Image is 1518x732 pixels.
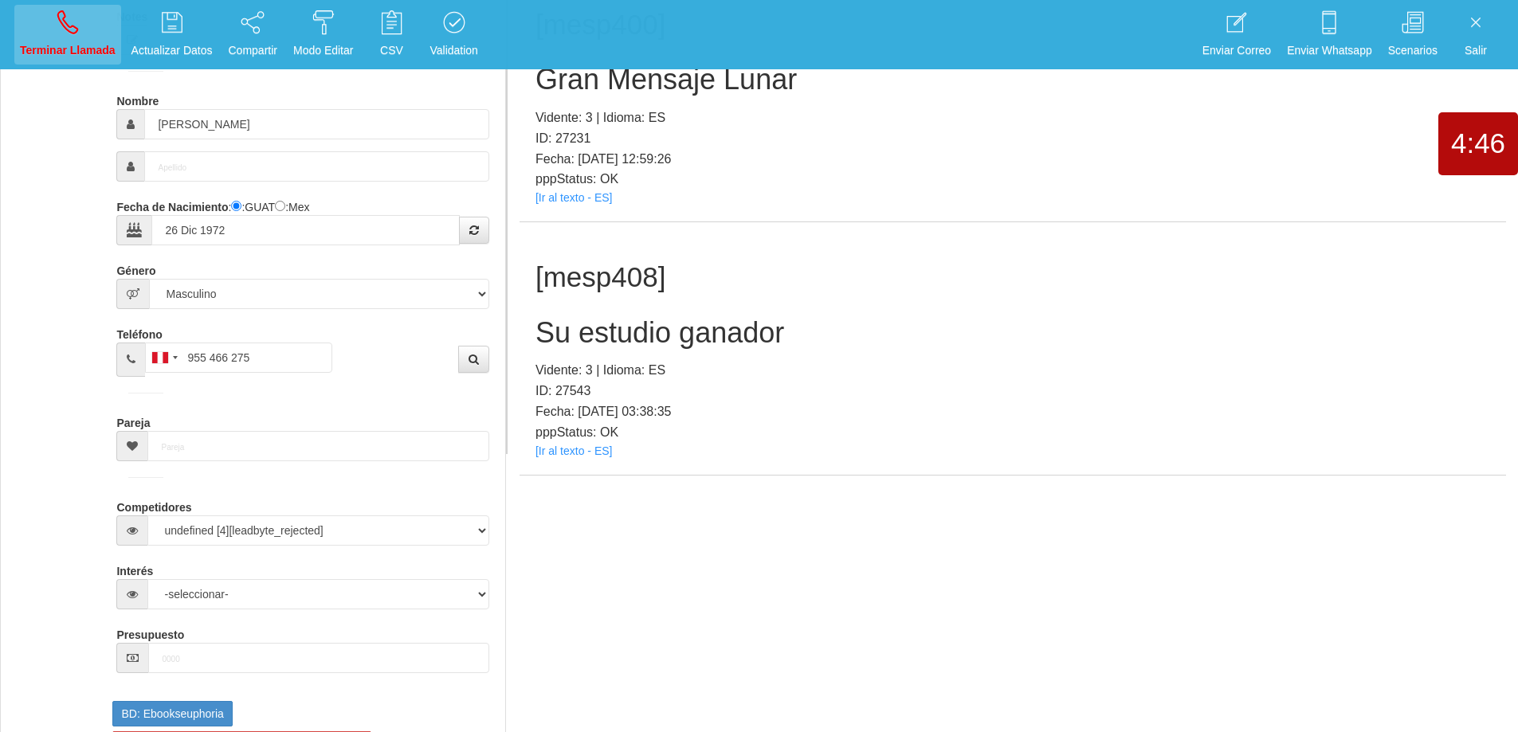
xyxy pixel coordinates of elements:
h1: 4:46 [1438,128,1518,159]
p: Fecha: [DATE] 12:59:26 [535,149,1490,170]
input: 0000 [148,643,488,673]
label: Teléfono [116,321,162,343]
p: Vidente: 3 | Idioma: ES [535,108,1490,128]
a: CSV [363,5,419,65]
p: Actualizar Datos [131,41,213,60]
a: Modo Editar [288,5,359,65]
input: Teléfono [145,343,332,373]
p: Modo Editar [293,41,353,60]
a: [Ir al texto - ES] [535,191,612,204]
p: Validation [430,41,477,60]
a: Salir [1448,5,1504,65]
p: Vidente: 3 | Idioma: ES [535,360,1490,381]
p: CSV [369,41,414,60]
label: Pareja [116,409,150,431]
a: [Ir al texto - ES] [535,444,612,457]
a: Enviar Correo [1197,5,1277,65]
p: pppStatus: OK [535,422,1490,443]
p: Terminar Llamada [20,41,116,60]
a: Validation [424,5,483,65]
p: Salir [1453,41,1498,60]
a: Enviar Whatsapp [1281,5,1378,65]
a: Compartir [223,5,283,65]
input: :Quechi GUAT [231,201,241,211]
input: :Yuca-Mex [275,201,285,211]
p: ID: 27543 [535,381,1490,401]
label: Género [116,257,155,279]
p: Compartir [229,41,277,60]
p: pppStatus: OK [535,169,1490,190]
input: Apellido [144,151,488,182]
p: Fecha: [DATE] 03:38:35 [535,401,1490,422]
label: Competidores [116,494,191,515]
label: Presupuesto [116,621,184,643]
label: Nombre [116,88,159,109]
a: Terminar Llamada [14,5,121,65]
a: Actualizar Datos [126,5,218,65]
p: Enviar Correo [1202,41,1271,60]
div: : :GUAT :Mex [116,194,488,245]
p: Scenarios [1388,41,1438,60]
p: ID: 27231 [535,128,1490,149]
div: Peru (Perú): +51 [146,343,182,372]
input: Nombre [144,109,488,139]
h2: Gran Mensaje Lunar [535,64,1490,96]
label: Fecha de Nacimiento [116,194,228,215]
a: Scenarios [1383,5,1443,65]
input: Pareja [147,431,488,461]
p: Enviar Whatsapp [1287,41,1372,60]
h2: Su estudio ganador [535,317,1490,349]
label: Interés [116,558,153,579]
h1: [mesp408] [535,262,1490,293]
